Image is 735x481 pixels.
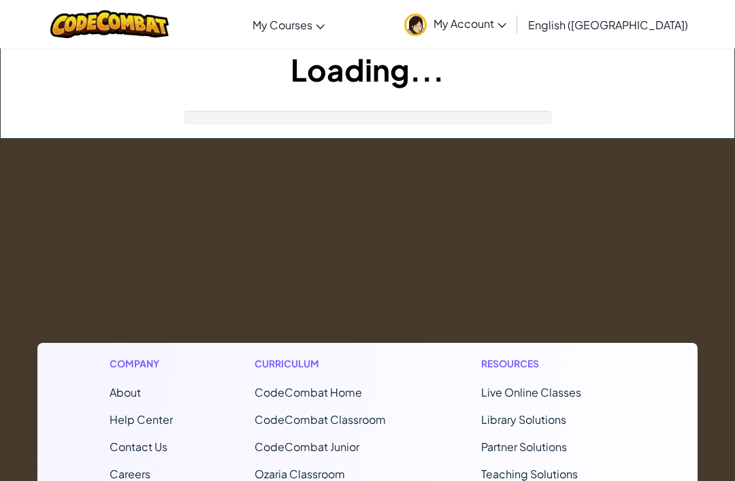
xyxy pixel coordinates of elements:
[481,412,566,427] a: Library Solutions
[252,18,312,32] span: My Courses
[434,16,506,31] span: My Account
[255,467,345,481] a: Ozaria Classroom
[528,18,688,32] span: English ([GEOGRAPHIC_DATA])
[110,356,173,371] h1: Company
[481,356,626,371] h1: Resources
[110,439,167,454] span: Contact Us
[110,385,141,399] a: About
[481,467,578,481] a: Teaching Solutions
[110,412,173,427] a: Help Center
[110,467,150,481] a: Careers
[255,439,359,454] a: CodeCombat Junior
[255,356,399,371] h1: Curriculum
[397,3,513,46] a: My Account
[521,6,695,43] a: English ([GEOGRAPHIC_DATA])
[246,6,331,43] a: My Courses
[404,14,427,36] img: avatar
[255,412,386,427] a: CodeCombat Classroom
[481,439,567,454] a: Partner Solutions
[255,385,362,399] span: CodeCombat Home
[50,10,169,38] img: CodeCombat logo
[1,48,734,90] h1: Loading...
[481,385,581,399] a: Live Online Classes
